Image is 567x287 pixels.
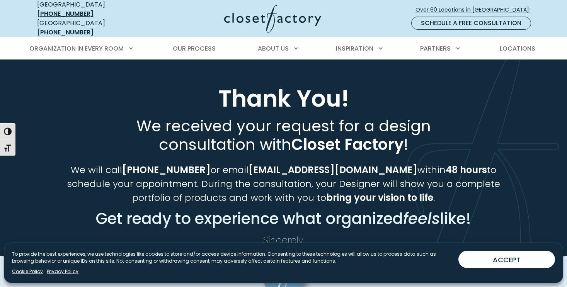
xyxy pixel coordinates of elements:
em: feels [403,208,440,229]
a: Privacy Policy [47,268,78,275]
span: We received your request for a design consultation with ! [136,115,431,155]
img: Closet Factory Logo [224,5,321,33]
strong: 48 hours [446,163,487,176]
strong: [PHONE_NUMBER] [122,163,211,176]
span: Get ready to experience what organized like! [96,208,471,229]
span: We will call or email within to schedule your appointment. During the consultation, your Designer... [67,163,500,204]
span: Partners [420,44,451,53]
strong: bring your vision to life [326,191,433,204]
a: Over 60 Locations in [GEOGRAPHIC_DATA]! [415,3,537,17]
span: Inspiration [336,44,373,53]
span: Organization in Every Room [29,44,124,53]
span: Locations [500,44,535,53]
h1: Thank You! [36,84,532,114]
a: [PHONE_NUMBER] [37,9,94,18]
span: Sincerely, [263,234,304,246]
a: [PHONE_NUMBER] [37,28,94,37]
span: Our Process [173,44,216,53]
span: About Us [258,44,289,53]
span: Over 60 Locations in [GEOGRAPHIC_DATA]! [415,6,537,14]
div: [GEOGRAPHIC_DATA] [37,19,149,37]
a: Schedule a Free Consultation [411,17,531,30]
strong: [EMAIL_ADDRESS][DOMAIN_NAME] [249,163,417,176]
button: ACCEPT [458,251,555,268]
a: Cookie Policy [12,268,43,275]
nav: Primary Menu [24,38,543,59]
p: To provide the best experiences, we use technologies like cookies to store and/or access device i... [12,251,452,265]
strong: Closet Factory [291,134,404,155]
